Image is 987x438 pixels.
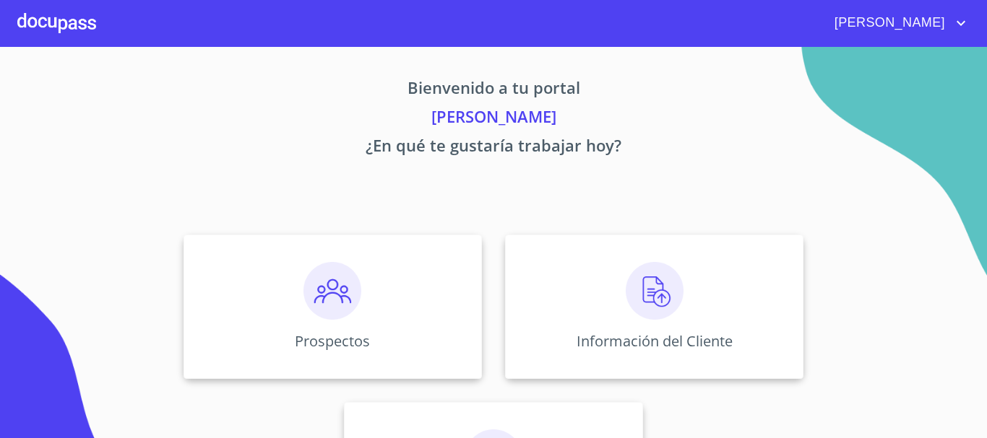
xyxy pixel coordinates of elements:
span: [PERSON_NAME] [824,12,952,35]
img: carga.png [626,262,684,320]
p: Información del Cliente [577,331,733,351]
button: account of current user [824,12,970,35]
p: [PERSON_NAME] [48,105,939,133]
img: prospectos.png [303,262,361,320]
p: Bienvenido a tu portal [48,76,939,105]
p: ¿En qué te gustaría trabajar hoy? [48,133,939,162]
p: Prospectos [295,331,370,351]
